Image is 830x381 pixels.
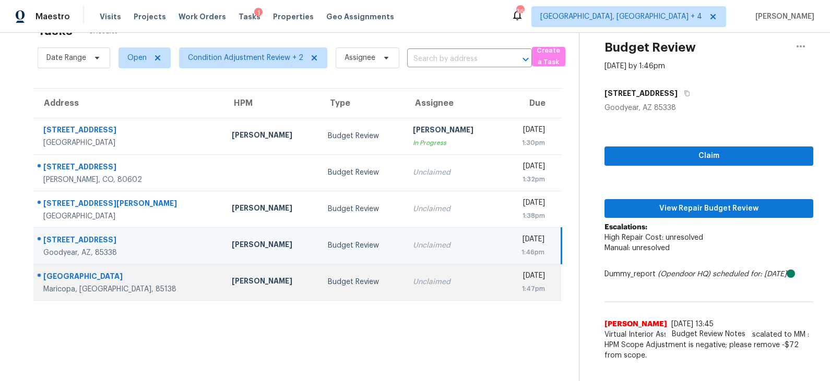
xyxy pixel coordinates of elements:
[46,53,86,63] span: Date Range
[509,174,546,185] div: 1:32pm
[604,269,813,279] div: Dummy_report
[232,276,312,289] div: [PERSON_NAME]
[613,150,805,163] span: Claim
[413,204,493,214] div: Unclaimed
[658,271,710,278] i: (Opendoor HQ)
[509,271,546,284] div: [DATE]
[509,138,546,148] div: 1:30pm
[413,125,493,138] div: [PERSON_NAME]
[509,234,544,247] div: [DATE]
[501,89,562,118] th: Due
[509,211,546,221] div: 1:38pm
[509,125,546,138] div: [DATE]
[509,161,546,174] div: [DATE]
[43,211,215,222] div: [GEOGRAPHIC_DATA]
[232,239,312,252] div: [PERSON_NAME]
[134,11,166,22] span: Projects
[537,45,560,69] span: Create a Task
[319,89,404,118] th: Type
[43,284,215,294] div: Maricopa, [GEOGRAPHIC_DATA], 85138
[43,138,215,148] div: [GEOGRAPHIC_DATA]
[604,224,647,231] b: Escalations:
[604,61,665,71] div: [DATE] by 1:46pm
[254,8,263,18] div: 1
[328,131,396,141] div: Budget Review
[328,277,396,287] div: Budget Review
[413,138,493,148] div: In Progress
[509,198,546,211] div: [DATE]
[604,244,670,252] span: Manual: unresolved
[38,26,73,36] h2: Tasks
[666,329,752,339] span: Budget Review Notes
[232,130,312,143] div: [PERSON_NAME]
[43,248,215,258] div: Goodyear, AZ, 85338
[328,240,396,251] div: Budget Review
[407,51,503,67] input: Search by address
[43,175,215,185] div: [PERSON_NAME], CO, 80602
[604,88,678,99] h5: [STREET_ADDRESS]
[604,146,813,166] button: Claim
[509,247,544,257] div: 1:46pm
[413,277,493,287] div: Unclaimed
[405,89,501,118] th: Assignee
[413,167,493,178] div: Unclaimed
[604,234,703,241] span: High Repair Cost: unresolved
[326,11,394,22] span: Geo Assignments
[613,202,805,215] span: View Repair Budget Review
[678,84,692,103] button: Copy Address
[540,11,702,22] span: [GEOGRAPHIC_DATA], [GEOGRAPHIC_DATA] + 4
[43,198,215,211] div: [STREET_ADDRESS][PERSON_NAME]
[516,6,524,17] div: 36
[509,284,546,294] div: 1:47pm
[43,125,215,138] div: [STREET_ADDRESS]
[604,319,667,329] span: [PERSON_NAME]
[751,11,814,22] span: [PERSON_NAME]
[239,13,260,20] span: Tasks
[232,203,312,216] div: [PERSON_NAME]
[33,89,223,118] th: Address
[188,53,303,63] span: Condition Adjustment Review + 2
[518,52,533,67] button: Open
[43,235,215,248] div: [STREET_ADDRESS]
[43,271,215,284] div: [GEOGRAPHIC_DATA]
[328,204,396,214] div: Budget Review
[100,11,121,22] span: Visits
[532,47,565,66] button: Create a Task
[35,11,70,22] span: Maestro
[345,53,375,63] span: Assignee
[127,53,147,63] span: Open
[713,271,787,278] i: scheduled for: [DATE]
[413,240,493,251] div: Unclaimed
[604,103,813,113] div: Goodyear, AZ 85338
[604,199,813,218] button: View Repair Budget Review
[273,11,314,22] span: Properties
[604,42,696,53] h2: Budget Review
[43,162,215,175] div: [STREET_ADDRESS]
[179,11,226,22] span: Work Orders
[604,329,813,361] span: Virtual Interior Assessment is completed. Escalated to MM : HPM Scope Adjustment is negative; ple...
[223,89,320,118] th: HPM
[671,321,714,328] span: [DATE] 13:45
[328,167,396,178] div: Budget Review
